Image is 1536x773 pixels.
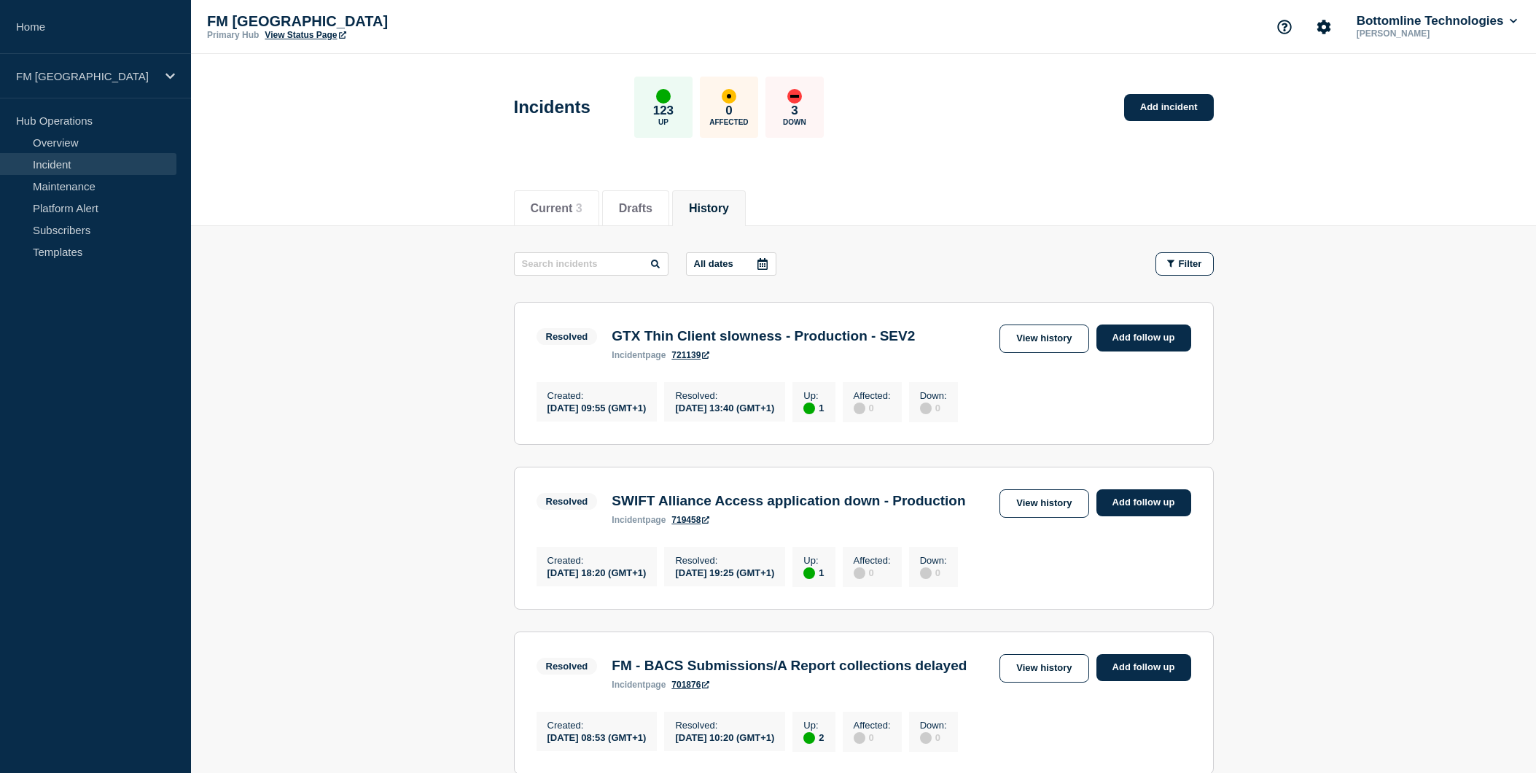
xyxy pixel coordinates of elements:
[547,720,647,731] p: Created :
[920,566,947,579] div: 0
[612,680,645,690] span: incident
[999,654,1088,683] a: View history
[658,118,668,126] p: Up
[722,89,736,104] div: affected
[803,720,824,731] p: Up :
[1269,12,1300,42] button: Support
[675,731,774,743] div: [DATE] 10:20 (GMT+1)
[803,390,824,401] p: Up :
[547,566,647,578] div: [DATE] 18:20 (GMT+1)
[675,390,774,401] p: Resolved :
[576,202,582,214] span: 3
[1096,654,1191,681] a: Add follow up
[920,403,932,414] div: disabled
[207,30,259,40] p: Primary Hub
[612,680,666,690] p: page
[1096,325,1191,351] a: Add follow up
[686,252,776,276] button: All dates
[537,493,598,510] span: Resolved
[783,118,806,126] p: Down
[920,401,947,414] div: 0
[999,489,1088,518] a: View history
[920,731,947,744] div: 0
[656,89,671,104] div: up
[612,658,967,674] h3: FM - BACS Submissions/A Report collections delayed
[854,566,891,579] div: 0
[675,720,774,731] p: Resolved :
[791,104,798,118] p: 3
[671,350,709,360] a: 721139
[920,555,947,566] p: Down :
[675,401,774,413] div: [DATE] 13:40 (GMT+1)
[531,202,582,215] button: Current 3
[1354,28,1505,39] p: [PERSON_NAME]
[803,401,824,414] div: 1
[1179,258,1202,269] span: Filter
[612,515,666,525] p: page
[612,350,666,360] p: page
[514,252,668,276] input: Search incidents
[920,720,947,731] p: Down :
[547,731,647,743] div: [DATE] 08:53 (GMT+1)
[1155,252,1214,276] button: Filter
[1124,94,1214,121] a: Add incident
[514,97,590,117] h1: Incidents
[537,658,598,675] span: Resolved
[675,566,774,578] div: [DATE] 19:25 (GMT+1)
[854,720,891,731] p: Affected :
[803,403,815,414] div: up
[547,555,647,566] p: Created :
[920,732,932,744] div: disabled
[920,390,947,401] p: Down :
[803,555,824,566] p: Up :
[689,202,729,215] button: History
[854,567,865,579] div: disabled
[920,567,932,579] div: disabled
[547,390,647,401] p: Created :
[1096,489,1191,516] a: Add follow up
[854,732,865,744] div: disabled
[619,202,652,215] button: Drafts
[671,680,709,690] a: 701876
[207,13,499,30] p: FM [GEOGRAPHIC_DATA]
[854,555,891,566] p: Affected :
[854,403,865,414] div: disabled
[803,731,824,744] div: 2
[675,555,774,566] p: Resolved :
[709,118,748,126] p: Affected
[999,325,1088,353] a: View history
[612,350,645,360] span: incident
[16,70,156,82] p: FM [GEOGRAPHIC_DATA]
[612,493,965,509] h3: SWIFT Alliance Access application down - Production
[803,567,815,579] div: up
[671,515,709,525] a: 719458
[803,566,824,579] div: 1
[694,258,733,269] p: All dates
[787,89,802,104] div: down
[612,328,915,344] h3: GTX Thin Client slowness - Production - SEV2
[537,328,598,345] span: Resolved
[1309,12,1339,42] button: Account settings
[854,401,891,414] div: 0
[612,515,645,525] span: incident
[653,104,674,118] p: 123
[803,732,815,744] div: up
[265,30,346,40] a: View Status Page
[854,390,891,401] p: Affected :
[1354,14,1520,28] button: Bottomline Technologies
[547,401,647,413] div: [DATE] 09:55 (GMT+1)
[854,731,891,744] div: 0
[725,104,732,118] p: 0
